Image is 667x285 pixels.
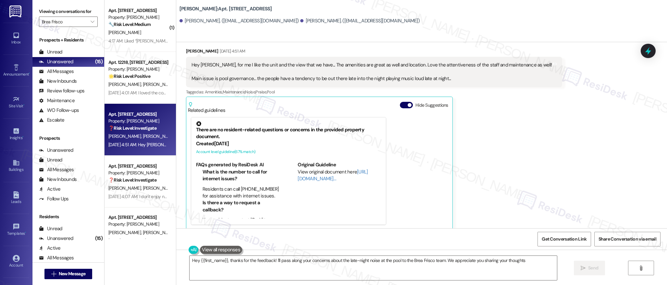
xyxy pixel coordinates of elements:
[415,102,448,109] label: Hide Suggestions
[59,270,85,277] span: New Message
[108,230,143,235] span: [PERSON_NAME]
[300,18,420,24] div: [PERSON_NAME]. ([EMAIL_ADDRESS][DOMAIN_NAME])
[93,233,104,243] div: (15)
[3,189,29,207] a: Leads
[3,253,29,270] a: Account
[39,166,74,173] div: All Messages
[638,266,643,271] i: 
[108,73,150,79] strong: 🌟 Risk Level: Positive
[205,89,223,95] span: Amenities ,
[39,157,62,163] div: Unread
[108,7,168,14] div: Apt. [STREET_ADDRESS]
[218,48,245,54] div: [DATE] 4:51 AM
[581,266,586,271] i: 
[39,78,77,85] div: New Inbounds
[39,117,64,124] div: Escalate
[39,49,62,55] div: Unread
[203,186,279,200] li: Residents can call [PHONE_NUMBER] for assistance with internet issues.
[29,71,30,76] span: •
[39,255,74,261] div: All Messages
[39,58,73,65] div: Unanswered
[39,147,73,154] div: Unanswered
[298,169,368,182] a: [URL][DOMAIN_NAME]…
[191,62,552,82] div: Hey [PERSON_NAME], for me I like the unit and the view that we have... The amenities are great as...
[108,125,156,131] strong: ❓ Risk Level: Investigate
[190,256,557,280] textarea: Hey {{first_name}}, thanks for the feedback! I'll pass along your concerns about the late-night n...
[196,148,381,155] div: Account level guideline ( 67 % match)
[3,30,29,47] a: Inbox
[39,176,77,183] div: New Inbounds
[108,59,168,66] div: Apt. 12218, [STREET_ADDRESS]
[39,235,73,242] div: Unanswered
[188,102,226,114] div: Related guidelines
[108,81,143,87] span: [PERSON_NAME]
[3,221,29,239] a: Templates •
[108,118,168,125] div: Property: [PERSON_NAME]
[196,121,381,140] div: There are no resident-related questions or concerns in the provided property document.
[9,6,23,18] img: ResiDesk Logo
[3,157,29,175] a: Buildings
[245,89,255,95] span: Noise ,
[142,230,175,235] span: [PERSON_NAME]
[203,217,279,237] li: Yes, residents can text "On It" to 266278 to get a representative to call them.
[599,236,656,243] span: Share Conversation via email
[108,238,603,243] div: [DATE] 4:05 AM: Hi [PERSON_NAME] and [PERSON_NAME], we're constantly striving to make [PERSON_NAM...
[298,169,381,183] div: View original document here
[108,221,168,228] div: Property: [PERSON_NAME]
[179,6,272,12] b: [PERSON_NAME]: Apt. [STREET_ADDRESS]
[255,89,266,95] span: Praise ,
[298,161,336,168] b: Original Guideline
[3,94,29,111] a: Site Visit •
[93,57,104,67] div: (15)
[108,14,168,21] div: Property: [PERSON_NAME]
[22,135,23,139] span: •
[108,21,151,27] strong: 🔧 Risk Level: Medium
[108,163,168,170] div: Apt. [STREET_ADDRESS]
[542,236,587,243] span: Get Conversation Link
[223,89,245,95] span: Maintenance ,
[574,261,605,275] button: Send
[39,88,84,94] div: Review follow-ups
[39,245,61,252] div: Active
[108,66,168,73] div: Property: [PERSON_NAME]
[3,125,29,143] a: Insights •
[108,214,168,221] div: Apt. [STREET_ADDRESS]
[142,81,175,87] span: [PERSON_NAME]
[142,133,175,139] span: [PERSON_NAME]
[186,48,562,57] div: [PERSON_NAME]
[108,111,168,118] div: Apt. [STREET_ADDRESS]
[108,38,282,44] div: 4:17 AM: Liked “[PERSON_NAME] ([PERSON_NAME]): You’re very welcome, [PERSON_NAME]!”
[39,6,98,17] label: Viewing conversations for
[203,199,279,213] li: Is there a way to request a callback?
[39,97,75,104] div: Maintenance
[108,177,156,183] strong: ❓ Risk Level: Investigate
[39,186,61,193] div: Active
[25,230,26,235] span: •
[142,185,175,191] span: [PERSON_NAME]
[108,30,141,35] span: [PERSON_NAME]
[108,90,263,96] div: [DATE] 4:01 AM: I loved the community and the amenities were lovey and luxurious.
[186,87,562,97] div: Tagged as:
[108,170,168,176] div: Property: [PERSON_NAME]
[267,89,275,95] span: Pool
[32,135,104,142] div: Prospects
[537,232,591,246] button: Get Conversation Link
[108,185,143,191] span: [PERSON_NAME]
[42,17,87,27] input: All communities
[91,19,94,24] i: 
[39,225,62,232] div: Unread
[39,68,74,75] div: All Messages
[203,169,279,183] li: What is the number to call for internet issues?
[23,103,24,107] span: •
[179,18,299,24] div: [PERSON_NAME]. ([EMAIL_ADDRESS][DOMAIN_NAME])
[108,133,143,139] span: [PERSON_NAME]
[44,269,93,279] button: New Message
[196,140,381,147] div: Created [DATE]
[588,265,598,271] span: Send
[39,196,69,202] div: Follow Ups
[51,271,56,277] i: 
[594,232,661,246] button: Share Conversation via email
[196,161,264,168] b: FAQs generated by ResiDesk AI
[32,37,104,43] div: Prospects + Residents
[39,107,79,114] div: WO Follow-ups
